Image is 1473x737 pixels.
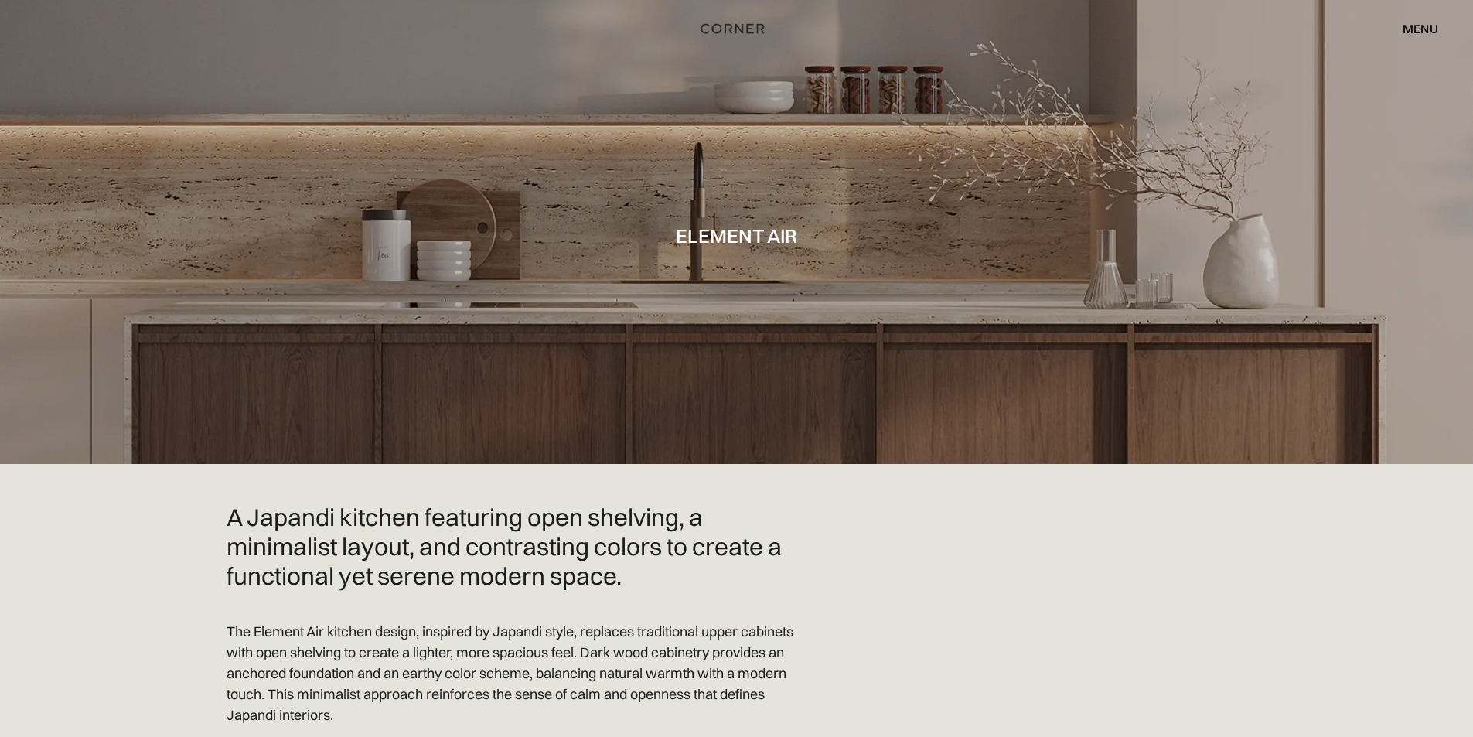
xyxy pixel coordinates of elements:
h2: A Japandi kitchen featuring open shelving, a minimalist layout, and contrasting colors to create ... [227,503,814,590]
p: The Element Air kitchen design, inspired by Japandi style, replaces traditional upper cabinets wi... [227,621,814,725]
h1: Element Air [676,225,797,246]
div: menu [1403,22,1438,35]
a: home [681,19,792,39]
div: menu [1387,15,1438,42]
